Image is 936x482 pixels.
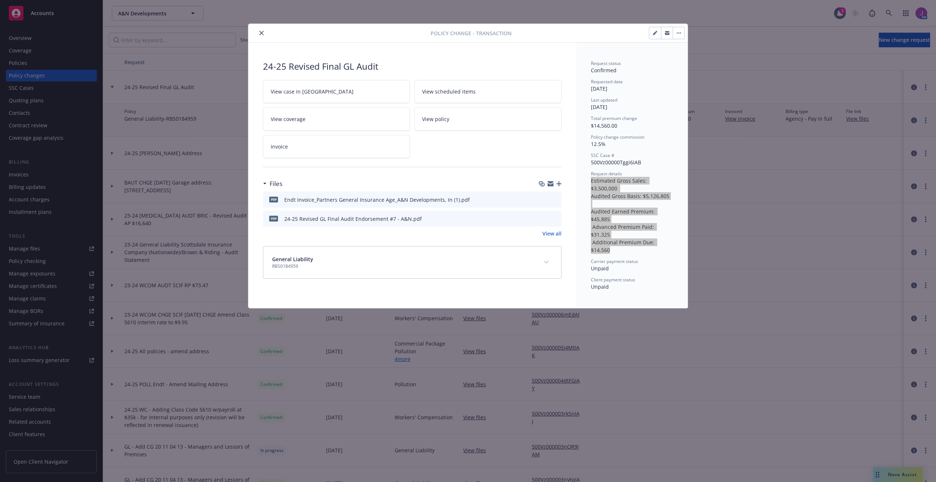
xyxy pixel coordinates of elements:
[591,134,644,140] span: Policy change commission
[591,103,607,110] span: [DATE]
[591,177,669,253] span: Estimated Gross Sales: $3,500,000 Audited Gross Basis: $5,126,805 Audited Earned Premium: $45,885...
[257,29,266,37] button: close
[591,152,614,158] span: SSC Case #
[271,88,354,95] span: View case in [GEOGRAPHIC_DATA]
[591,85,607,92] span: [DATE]
[263,135,410,158] a: Invoice
[552,196,559,204] button: preview file
[284,196,470,204] div: Endt Invoice_Partners General Insurance Age_A&N Developments, In (1).pdf
[591,78,623,85] span: Requested date
[269,197,278,202] span: pdf
[591,283,609,290] span: Unpaid
[414,80,562,103] a: View scheduled items
[263,247,561,278] div: General LiabilityRBS0184959expand content
[591,60,621,66] span: Request status
[541,256,552,268] button: expand content
[591,67,617,74] span: Confirmed
[284,215,422,223] div: 24-25 Revised GL Final Audit Endorsement #7 - A&N.pdf
[591,277,635,283] span: Client payment status
[263,80,410,103] a: View case in [GEOGRAPHIC_DATA]
[263,60,562,73] div: 24-25 Revised Final GL Audit
[591,265,609,272] span: Unpaid
[272,263,313,270] span: RBS0184959
[431,29,512,37] span: Policy change - Transaction
[540,196,546,204] button: download file
[591,258,638,264] span: Carrier payment status
[552,215,559,223] button: preview file
[591,115,637,121] span: Total premium change
[591,97,617,103] span: Last updated
[591,159,641,166] span: 500Vz00000Tggi6IAB
[591,122,617,129] span: $14,560.00
[591,171,622,177] span: Request details
[271,143,288,150] span: Invoice
[263,179,282,189] div: Files
[414,107,562,131] a: View policy
[591,140,606,147] span: 12.5%
[263,107,410,131] a: View coverage
[422,115,449,123] span: View policy
[542,230,562,237] a: View all
[271,115,306,123] span: View coverage
[269,216,278,221] span: pdf
[540,215,546,223] button: download file
[272,255,313,263] span: General Liability
[270,179,282,189] h3: Files
[422,88,476,95] span: View scheduled items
